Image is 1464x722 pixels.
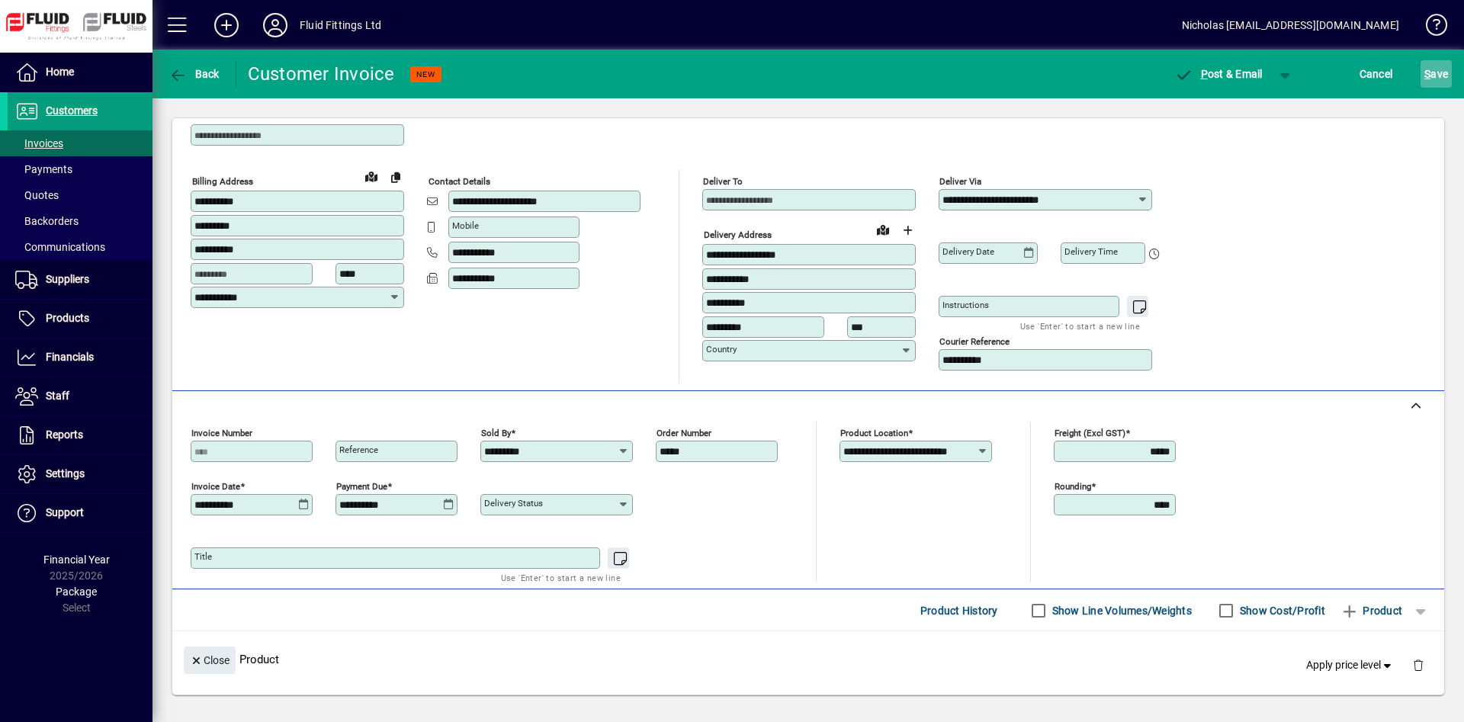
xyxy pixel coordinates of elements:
a: Quotes [8,182,152,208]
span: Staff [46,390,69,402]
span: Customers [46,104,98,117]
label: Show Line Volumes/Weights [1049,603,1192,618]
span: Support [46,506,84,518]
a: Payments [8,156,152,182]
span: Reports [46,428,83,441]
a: Suppliers [8,261,152,299]
button: Add [202,11,251,39]
mat-label: Title [194,551,212,562]
span: NEW [416,69,435,79]
button: Back [165,60,223,88]
button: Cancel [1356,60,1397,88]
mat-label: Delivery time [1064,246,1118,257]
mat-label: Freight (excl GST) [1055,428,1125,438]
div: Fluid Fittings Ltd [300,13,381,37]
button: Post & Email [1167,60,1270,88]
mat-hint: Use 'Enter' to start a new line [501,569,621,586]
span: Product History [920,598,998,623]
mat-label: Instructions [942,300,989,310]
span: Home [46,66,74,78]
a: Communications [8,234,152,260]
span: ave [1424,62,1448,86]
span: Cancel [1360,62,1393,86]
div: Product [172,631,1444,687]
mat-label: Deliver To [703,176,743,187]
button: Apply price level [1300,652,1401,679]
button: Profile [251,11,300,39]
button: Save [1421,60,1452,88]
span: Payments [15,163,72,175]
span: Package [56,586,97,598]
a: Knowledge Base [1414,3,1445,53]
mat-label: Country [706,344,737,355]
button: Copy to Delivery address [384,165,408,189]
a: Financials [8,339,152,377]
button: Close [184,647,236,674]
mat-label: Product location [840,428,908,438]
button: Product History [914,597,1004,624]
button: Product [1333,597,1410,624]
button: Delete [1400,647,1437,683]
mat-label: Sold by [481,428,511,438]
span: Close [190,648,230,673]
span: Products [46,312,89,324]
a: Staff [8,377,152,416]
span: Apply price level [1306,657,1395,673]
span: Quotes [15,189,59,201]
span: Suppliers [46,273,89,285]
span: ost & Email [1174,68,1263,80]
a: Support [8,494,152,532]
mat-label: Invoice date [191,481,240,492]
a: Invoices [8,130,152,156]
div: Customer Invoice [248,62,395,86]
span: S [1424,68,1430,80]
span: Settings [46,467,85,480]
mat-hint: Use 'Enter' to start a new line [1020,317,1140,335]
label: Show Cost/Profit [1237,603,1325,618]
a: Home [8,53,152,91]
button: Choose address [895,218,920,242]
mat-label: Mobile [452,220,479,231]
mat-label: Payment due [336,481,387,492]
mat-label: Deliver via [939,176,981,187]
span: P [1201,68,1208,80]
app-page-header-button: Close [180,653,239,666]
mat-label: Delivery status [484,498,543,509]
app-page-header-button: Delete [1400,658,1437,672]
span: Back [169,68,220,80]
a: Backorders [8,208,152,234]
a: Settings [8,455,152,493]
span: Backorders [15,215,79,227]
mat-label: Reference [339,444,378,455]
app-page-header-button: Back [152,60,236,88]
a: View on map [359,164,384,188]
mat-label: Courier Reference [939,336,1010,347]
a: View on map [871,217,895,242]
mat-label: Order number [657,428,711,438]
a: Products [8,300,152,338]
mat-label: Delivery date [942,246,994,257]
span: Invoices [15,137,63,149]
span: Communications [15,241,105,253]
mat-label: Rounding [1055,481,1091,492]
div: Nicholas [EMAIL_ADDRESS][DOMAIN_NAME] [1182,13,1399,37]
span: Financial Year [43,554,110,566]
span: Product [1340,598,1402,623]
span: Financials [46,351,94,363]
a: Reports [8,416,152,454]
mat-label: Invoice number [191,428,252,438]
